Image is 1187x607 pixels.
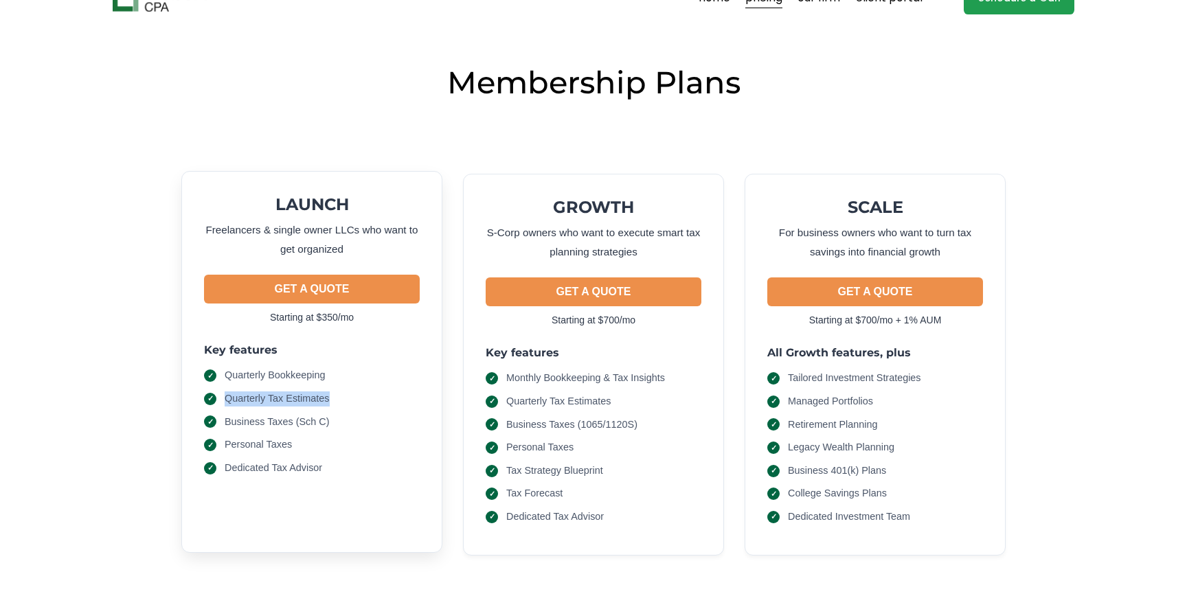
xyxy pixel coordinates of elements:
[788,417,877,433] span: Retirement Planning
[204,309,420,326] p: Starting at $350/mo
[225,437,292,453] span: Personal Taxes
[204,194,420,215] h2: LAUNCH
[486,223,701,261] p: S-Corp owners who want to execute smart tax planning strategies
[204,220,420,258] p: Freelancers & single owner LLCs who want to get organized
[506,371,665,386] span: Monthly Bookkeeping & Tax Insights
[225,415,330,430] span: Business Taxes (Sch C)
[788,371,921,386] span: Tailored Investment Strategies
[767,223,983,261] p: For business owners who want to turn tax savings into financial growth
[225,391,330,406] span: Quarterly Tax Estimates
[486,277,701,306] button: GET A QUOTE
[506,486,563,501] span: Tax Forecast
[204,275,420,303] button: GET A QUOTE
[788,486,887,501] span: College Savings Plans
[767,196,983,218] h2: SCALE
[506,463,603,479] span: Tax Strategy Blueprint
[506,509,604,525] span: Dedicated Tax Advisor
[788,509,910,525] span: Dedicated Investment Team
[486,345,701,360] h3: Key features
[506,394,611,409] span: Quarterly Tax Estimates
[486,312,701,329] p: Starting at $700/mo
[788,394,873,409] span: Managed Portfolios
[225,368,325,383] span: Quarterly Bookkeeping
[506,417,637,433] span: Business Taxes (1065/1120S)
[788,440,894,455] span: Legacy Wealth Planning
[486,196,701,218] h2: GROWTH
[506,440,574,455] span: Personal Taxes
[113,62,1074,102] h2: Membership Plans
[767,345,983,360] h3: All Growth features, plus
[767,312,983,329] p: Starting at $700/mo + 1% AUM
[767,277,983,306] button: GET A QUOTE
[204,343,420,357] h3: Key features
[225,461,322,476] span: Dedicated Tax Advisor
[788,463,886,479] span: Business 401(k) Plans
